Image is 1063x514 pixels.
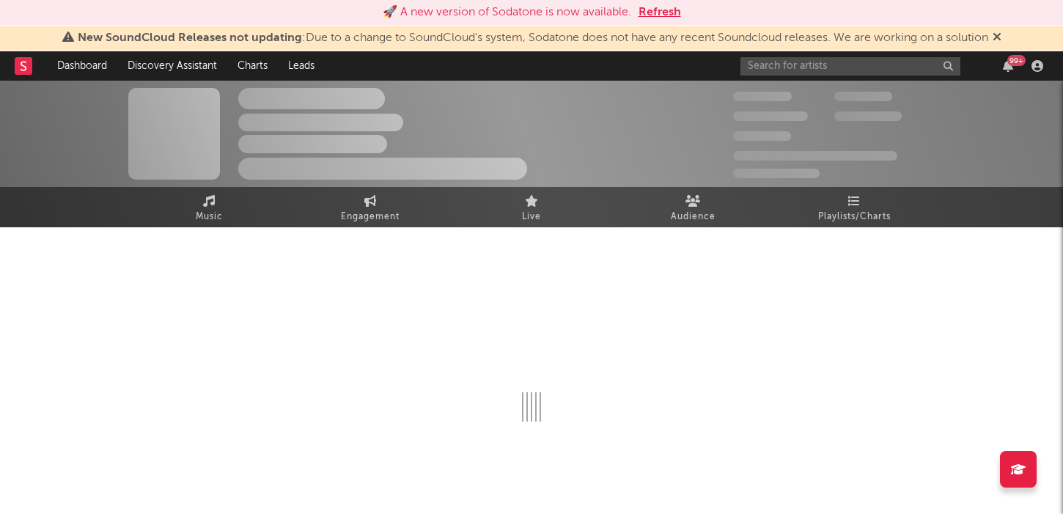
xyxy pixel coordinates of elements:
[341,208,400,226] span: Engagement
[733,151,897,161] span: 50,000,000 Monthly Listeners
[1003,60,1013,72] button: 99+
[733,111,808,121] span: 50,000,000
[1007,55,1026,66] div: 99 +
[78,32,302,44] span: New SoundCloud Releases not updating
[451,187,612,227] a: Live
[834,111,902,121] span: 1,000,000
[639,4,681,21] button: Refresh
[733,131,791,141] span: 100,000
[47,51,117,81] a: Dashboard
[834,92,892,101] span: 100,000
[733,169,820,178] span: Jump Score: 85.0
[612,187,773,227] a: Audience
[818,208,891,226] span: Playlists/Charts
[522,208,541,226] span: Live
[383,4,631,21] div: 🚀 A new version of Sodatone is now available.
[290,187,451,227] a: Engagement
[278,51,325,81] a: Leads
[117,51,227,81] a: Discovery Assistant
[227,51,278,81] a: Charts
[671,208,716,226] span: Audience
[993,32,1001,44] span: Dismiss
[196,208,223,226] span: Music
[128,187,290,227] a: Music
[740,57,960,76] input: Search for artists
[773,187,935,227] a: Playlists/Charts
[733,92,792,101] span: 300,000
[78,32,988,44] span: : Due to a change to SoundCloud's system, Sodatone does not have any recent Soundcloud releases. ...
